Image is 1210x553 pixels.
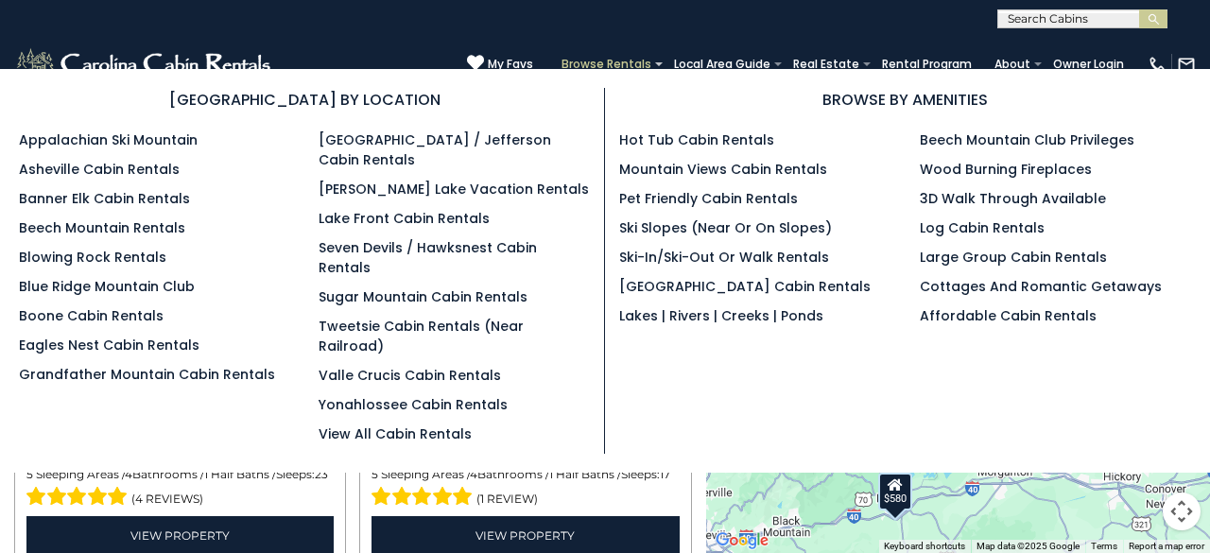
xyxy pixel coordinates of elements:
a: Blue Ridge Mountain Club [19,277,195,296]
div: Sleeping Areas / Bathrooms / Sleeps: [372,466,679,511]
a: Grandfather Mountain Cabin Rentals [19,365,275,384]
button: Keyboard shortcuts [884,540,965,553]
a: Report a map error [1129,541,1204,551]
a: Banner Elk Cabin Rentals [19,189,190,208]
a: Wood Burning Fireplaces [920,160,1092,179]
a: Open this area in Google Maps (opens a new window) [711,528,773,553]
a: Ski Slopes (Near or On Slopes) [619,218,832,237]
a: Cottages and Romantic Getaways [920,277,1162,296]
a: Boone Cabin Rentals [19,306,164,325]
h3: [GEOGRAPHIC_DATA] BY LOCATION [19,88,590,112]
span: 23 [315,467,328,481]
a: About [985,51,1040,78]
a: Rental Program [873,51,981,78]
a: Local Area Guide [665,51,780,78]
span: 5 [372,467,378,481]
a: Appalachian Ski Mountain [19,130,198,149]
a: Browse Rentals [552,51,661,78]
a: Owner Login [1044,51,1133,78]
a: [GEOGRAPHIC_DATA] Cabin Rentals [619,277,871,296]
a: Ski-in/Ski-Out or Walk Rentals [619,248,829,267]
img: Google [711,528,773,553]
div: $580 [879,472,913,510]
a: Large Group Cabin Rentals [920,248,1107,267]
a: Hot Tub Cabin Rentals [619,130,774,149]
a: Asheville Cabin Rentals [19,160,180,179]
a: Log Cabin Rentals [920,218,1045,237]
a: Affordable Cabin Rentals [920,306,1097,325]
span: 4 [125,467,132,481]
div: Sleeping Areas / Bathrooms / Sleeps: [26,466,334,511]
a: Lakes | Rivers | Creeks | Ponds [619,306,823,325]
a: Lake Front Cabin Rentals [319,209,490,228]
a: Beech Mountain Rentals [19,218,185,237]
img: White-1-2.png [14,45,276,83]
span: 4 [470,467,477,481]
a: 3D Walk Through Available [920,189,1106,208]
span: (4 reviews) [131,487,203,511]
a: Valle Crucis Cabin Rentals [319,366,501,385]
img: mail-regular-white.png [1177,55,1196,74]
a: Pet Friendly Cabin Rentals [619,189,798,208]
a: Seven Devils / Hawksnest Cabin Rentals [319,238,537,277]
h3: BROWSE BY AMENITIES [619,88,1191,112]
a: My Favs [467,54,533,74]
a: Sugar Mountain Cabin Rentals [319,287,527,306]
span: (1 review) [476,487,538,511]
span: 1 Half Baths / [549,467,621,481]
a: Tweetsie Cabin Rentals (Near Railroad) [319,317,524,355]
span: 1 Half Baths / [204,467,276,481]
span: 17 [660,467,670,481]
a: View All Cabin Rentals [319,424,472,443]
span: 5 [26,467,33,481]
button: Map camera controls [1163,493,1201,530]
a: Terms [1091,541,1117,551]
a: Eagles Nest Cabin Rentals [19,336,199,354]
a: [PERSON_NAME] Lake Vacation Rentals [319,180,589,199]
a: Blowing Rock Rentals [19,248,166,267]
span: Map data ©2025 Google [977,541,1080,551]
span: My Favs [488,56,533,73]
a: Beech Mountain Club Privileges [920,130,1134,149]
a: Yonahlossee Cabin Rentals [319,395,508,414]
a: Real Estate [784,51,869,78]
a: [GEOGRAPHIC_DATA] / Jefferson Cabin Rentals [319,130,551,169]
img: phone-regular-white.png [1148,55,1167,74]
a: Mountain Views Cabin Rentals [619,160,827,179]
